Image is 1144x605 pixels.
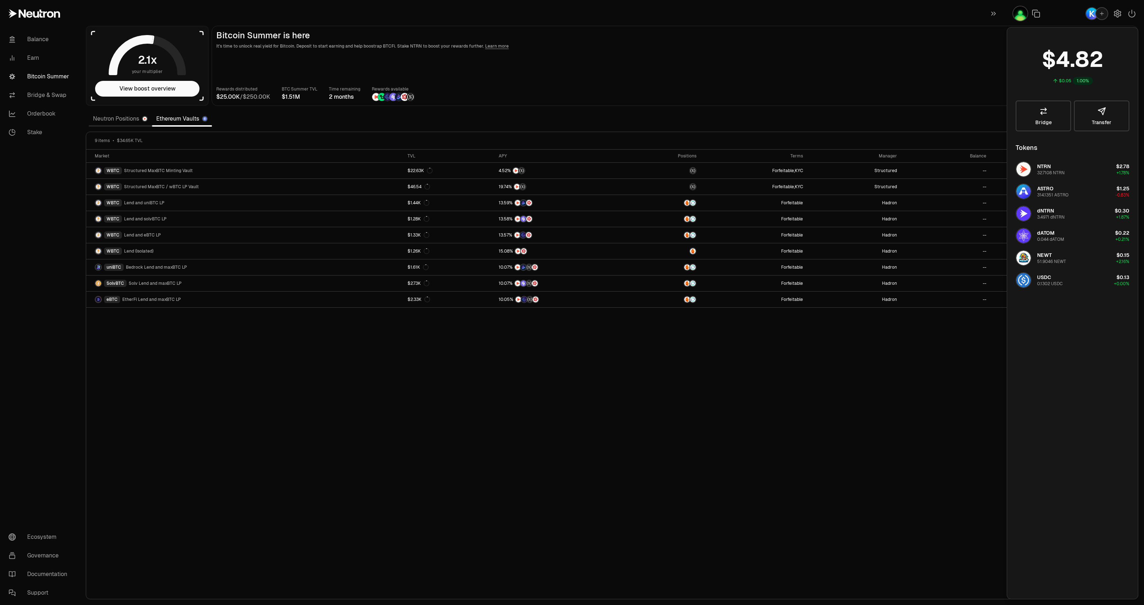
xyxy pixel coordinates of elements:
a: -- [901,292,990,307]
div: Manager [812,153,897,159]
span: Structured MaxBTC Minting Vault [124,168,193,174]
span: +1.78% [1116,170,1129,176]
a: Forfeitable [701,243,807,259]
button: Forfeitable [781,297,803,302]
span: NEWT [1037,252,1052,258]
img: NTRN [372,93,380,101]
span: NTRN [1037,163,1051,170]
a: -- [991,243,1084,259]
button: NTRN LogoNTRN32.7108 NTRN$2.78+1.78% [1011,158,1134,180]
button: NTRNEtherFi PointsMars Fragments [499,231,623,239]
a: $1.26K [403,243,494,259]
img: NEWT Logo [1016,251,1031,265]
div: 0.1302 USDC [1037,281,1062,287]
div: uniBTC [104,264,124,271]
img: Mars Fragments [532,280,538,286]
a: -- [991,163,1084,179]
a: SolvBTC LogoSolvBTCSolv Lend and maxBTC LP [86,275,403,291]
button: NEWT LogoNEWT51.9046 NEWT$0.15+2.16% [1011,247,1134,269]
img: Amber [684,297,690,302]
img: Neutron Logo [143,117,147,121]
button: NTRNSolv PointsMars Fragments [499,215,623,223]
div: 51.9046 NEWT [1037,259,1066,264]
div: $0.05 [1059,78,1071,84]
button: Keplr [1085,7,1108,20]
img: USDC Logo [1016,273,1031,287]
img: NTRN [513,168,519,174]
button: USDC LogoUSDC0.1302 USDC$0.13+0.00% [1011,269,1134,291]
img: NTRN Logo [1016,162,1031,176]
a: -- [901,179,990,195]
button: dNTRN LogodNTRN3.4971 dNTRN$0.30+1.87% [1011,203,1134,224]
a: -- [991,179,1084,195]
img: NTRN [515,280,521,286]
a: -- [901,211,990,227]
a: -- [991,292,1084,307]
a: WBTC LogoWBTCLend and solvBTC LP [86,211,403,227]
span: +2.16% [1116,259,1129,264]
button: Forfeitable [772,184,794,190]
a: $1.44K [403,195,494,211]
a: $2.33K [403,292,494,307]
div: 32.7108 NTRN [1037,170,1065,176]
a: Ecosystem [3,528,77,546]
span: Structured MaxBTC / wBTC LP Vault [124,184,199,190]
a: Forfeitable [701,195,807,211]
div: $1.61K [408,264,429,270]
img: Amber [690,248,696,254]
div: WBTC [104,215,122,223]
a: WBTC LogoWBTCStructured MaxBTC Minting Vault [86,163,403,179]
div: Rewards [995,153,1079,159]
img: Solv Points [389,93,397,101]
p: Rewards available [372,86,415,93]
a: Structured [807,163,901,179]
button: ASTRO LogoASTRO314.1351 ASTRO$1.25-0.83% [1011,181,1134,202]
img: Structured Points [527,297,533,302]
button: dATOM LogodATOM0.044 dATOM$0.22+0.21% [1011,225,1134,247]
div: SolvBTC [104,280,127,287]
img: New Main [1013,6,1027,21]
a: NTRNBedrock DiamondsMars Fragments [494,195,627,211]
div: Terms [705,153,803,159]
span: Lend and uniBTC LP [124,200,164,206]
span: USDC [1037,274,1051,280]
img: WBTC Logo [95,168,101,174]
div: 1.00% [1073,77,1093,85]
img: WBTC Logo [95,200,101,206]
span: dNTRN [1037,208,1054,214]
div: 3.4971 dNTRN [1037,214,1065,220]
img: dATOM Logo [1016,229,1031,243]
a: $1.33K [403,227,494,243]
img: NTRN [515,248,521,254]
img: Supervault [690,216,696,222]
a: Forfeitable [701,275,807,291]
p: It's time to unlock real yield for Bitcoin. Deposit to start earning and help boostrap BTCFi. Sta... [216,43,1134,50]
a: -- [901,195,990,211]
span: Transfer [1092,120,1111,125]
img: Mars Fragments [532,264,538,270]
img: Mars Fragments [401,93,409,101]
img: Solv Points [521,216,526,222]
button: Forfeitable [772,168,794,174]
button: AmberSupervault [631,280,696,287]
img: Amber [684,232,690,238]
a: Bridge [1016,101,1071,131]
a: NTRNStructured Points [494,163,627,179]
button: KYC [795,184,803,190]
a: Support [3,584,77,602]
a: Neutron Positions [89,112,152,126]
button: KYC [795,168,803,174]
button: AmberSupervault [631,296,696,303]
div: $1.28K [408,216,429,222]
a: Hadron [807,243,901,259]
a: -- [991,227,1084,243]
img: Structured Points [526,280,532,286]
img: Supervault [690,297,696,302]
img: eBTC Logo [95,297,101,302]
div: $2.73K [408,280,429,286]
img: Amber [684,280,690,286]
div: WBTC [104,183,122,190]
span: ASTRO [1037,185,1054,192]
a: NTRNStructured Points [494,179,627,195]
div: Positions [631,153,696,159]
